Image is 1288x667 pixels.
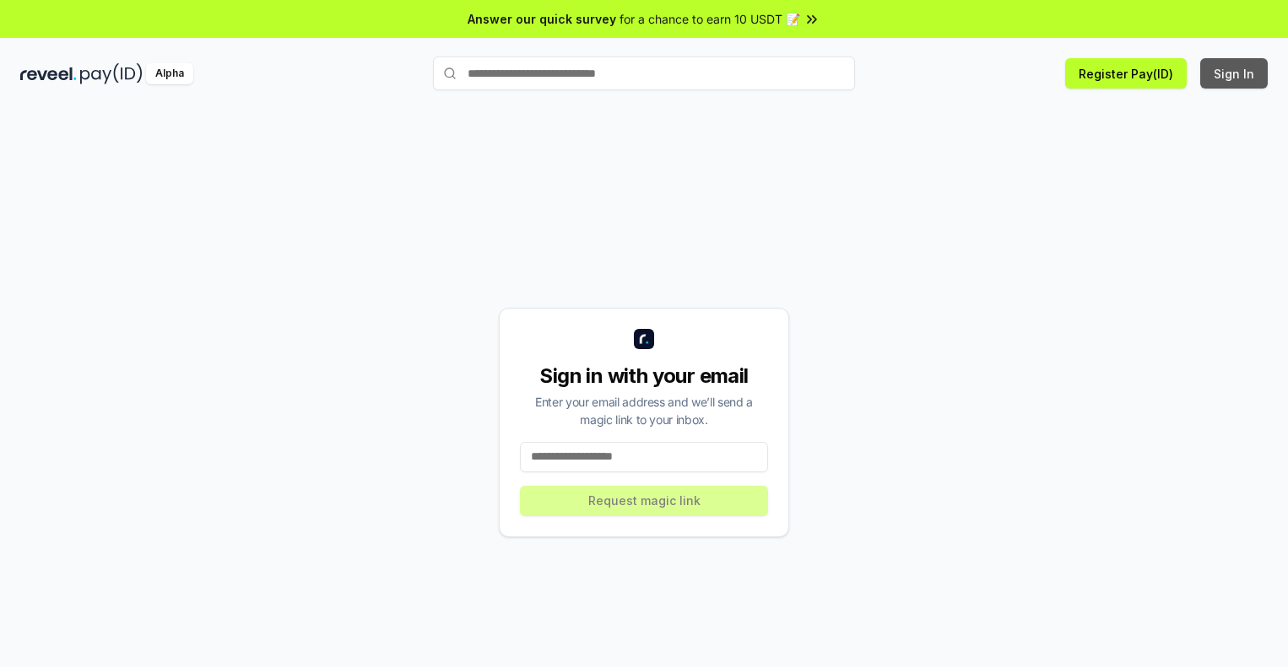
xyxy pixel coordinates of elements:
[520,393,768,428] div: Enter your email address and we’ll send a magic link to your inbox.
[520,363,768,390] div: Sign in with your email
[80,63,143,84] img: pay_id
[468,10,616,28] span: Answer our quick survey
[634,329,654,349] img: logo_small
[20,63,77,84] img: reveel_dark
[146,63,193,84] div: Alpha
[1200,58,1268,89] button: Sign In
[620,10,800,28] span: for a chance to earn 10 USDT 📝
[1065,58,1187,89] button: Register Pay(ID)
